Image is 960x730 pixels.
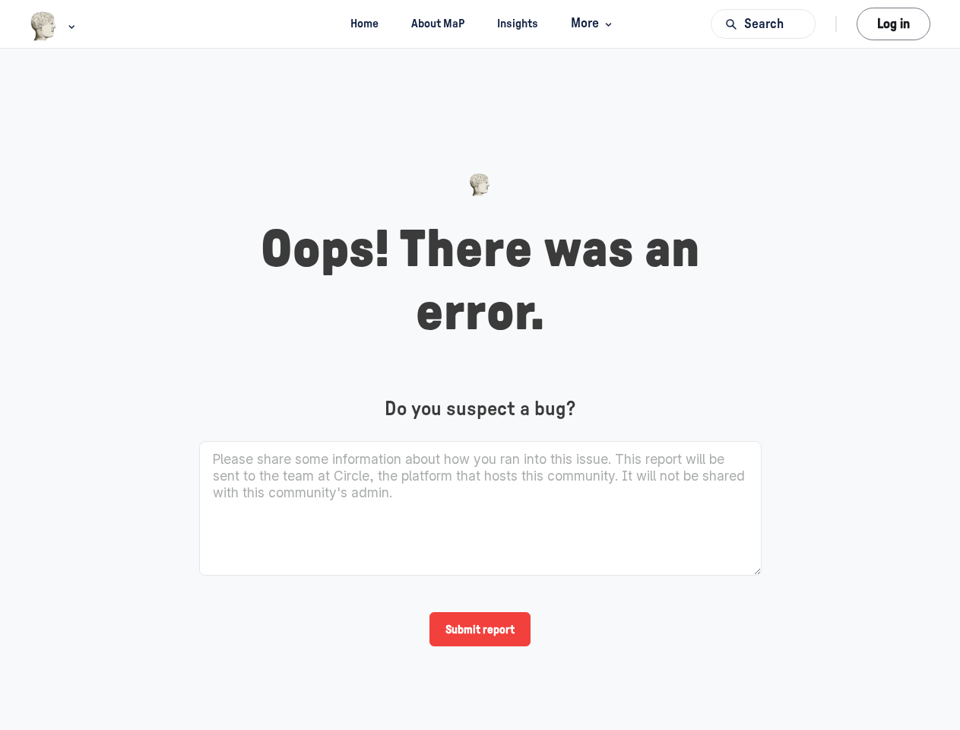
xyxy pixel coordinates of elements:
[30,10,79,43] button: Museums as Progress logo
[857,8,930,40] button: Log in
[337,10,392,38] a: Home
[30,11,58,41] img: Museums as Progress logo
[429,612,531,646] input: Submit report
[398,10,478,38] a: About MaP
[558,10,623,38] button: More
[711,9,816,39] button: Search
[571,14,616,34] span: More
[484,10,552,38] a: Insights
[199,398,762,421] h4: Do you suspect a bug?
[199,219,762,345] h1: Oops! There was an error.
